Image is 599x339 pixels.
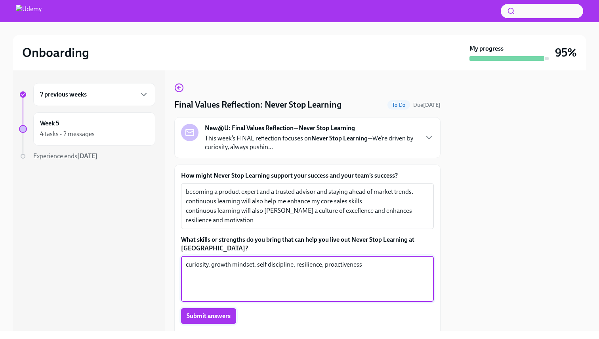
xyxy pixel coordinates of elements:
strong: [DATE] [77,152,97,160]
textarea: becoming a product expert and a trusted advisor and staying ahead of market trends. continuous le... [186,187,429,225]
a: Week 54 tasks • 2 messages [19,112,155,146]
button: Submit answers [181,308,236,324]
textarea: curiosity, growth mindset, self discipline, resilience, proactiveness [186,260,429,298]
div: 4 tasks • 2 messages [40,130,95,138]
span: Submit answers [187,312,231,320]
label: How might Never Stop Learning support your success and your team’s success? [181,171,434,180]
h6: Week 5 [40,119,59,128]
strong: New@U: Final Values Reflection—Never Stop Learning [205,124,355,133]
img: Udemy [16,5,42,17]
span: To Do [387,102,410,108]
div: 7 previous weeks [33,83,155,106]
h4: Final Values Reflection: Never Stop Learning [174,99,341,111]
strong: [DATE] [423,102,441,108]
strong: My progress [469,44,504,53]
label: What skills or strengths do you bring that can help you live out Never Stop Learning at [GEOGRAPH... [181,235,434,253]
h2: Onboarding [22,45,89,61]
h3: 95% [555,45,577,60]
h6: 7 previous weeks [40,90,87,99]
span: Due [413,102,441,108]
p: This week’s FINAL reflection focuses on —We’re driven by curiosity, always pushin... [205,134,418,152]
span: Experience ends [33,152,97,160]
strong: Never Stop Learning [311,134,368,142]
span: September 29th, 2025 05:30 [413,101,441,109]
